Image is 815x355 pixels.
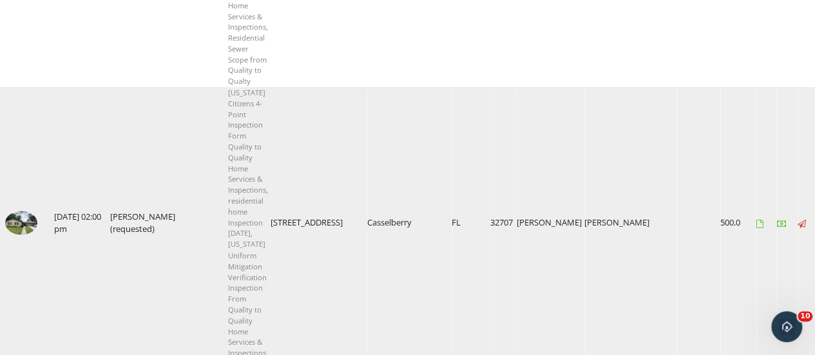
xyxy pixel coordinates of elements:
iframe: Intercom live chat [771,311,802,342]
span: 10 [798,311,812,321]
img: 9507524%2Fcover_photos%2F6wJDtsCZPxQA4KSZCvgf%2Fsmall.jpg [5,211,37,235]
